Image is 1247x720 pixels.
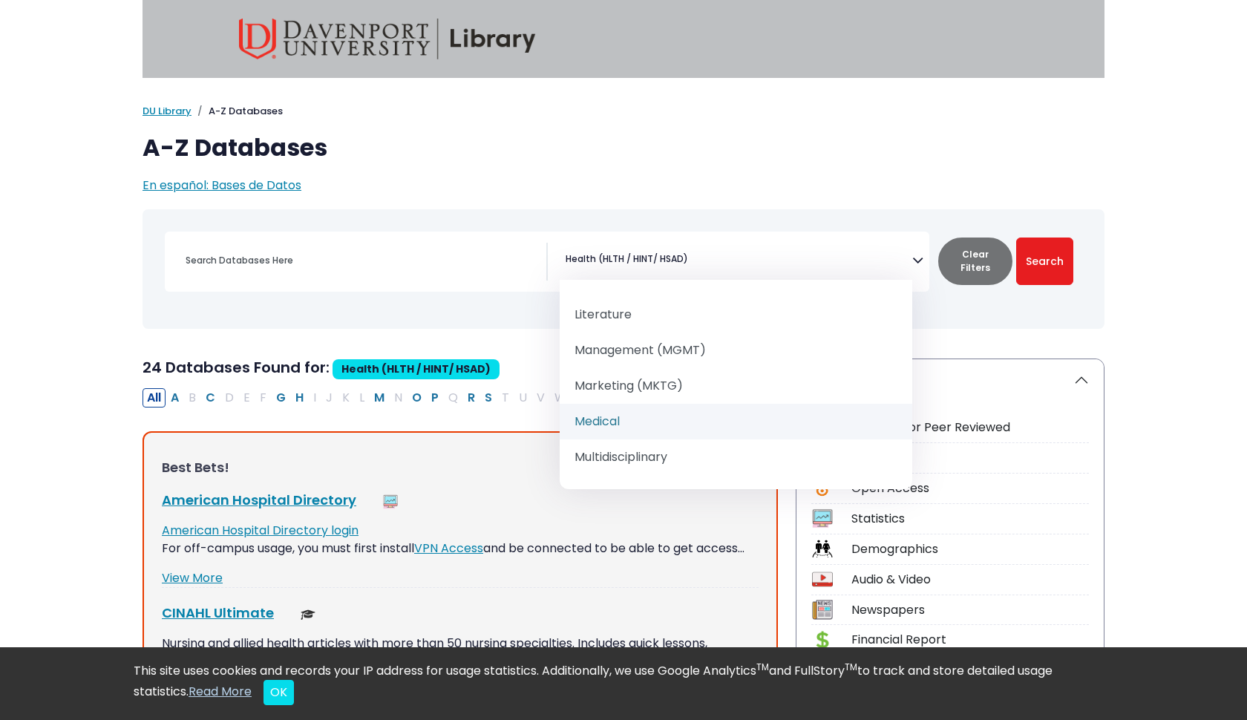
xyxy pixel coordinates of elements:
[239,19,536,59] img: Davenport University Library
[383,494,398,509] img: Statistics
[480,388,497,408] button: Filter Results S
[162,459,759,476] h3: Best Bets!
[301,607,315,622] img: Scholarly or Peer Reviewed
[166,388,183,408] button: Filter Results A
[143,357,330,378] span: 24 Databases Found for:
[162,522,359,539] a: American Hospital Directory login
[162,522,759,557] p: For off-campus usage, you must first install and be connected to be able to get access…
[560,333,912,368] li: Management (MGMT)
[291,388,308,408] button: Filter Results H
[143,177,301,194] a: En español: Bases de Datos
[143,209,1104,329] nav: Search filters
[812,600,832,620] img: Icon Newspapers
[189,683,252,700] a: Read More
[560,368,912,404] li: Marketing (MKTG)
[414,540,483,557] a: VPN Access
[812,569,832,589] img: Icon Audio & Video
[851,449,1089,467] div: e-Book
[812,508,832,528] img: Icon Statistics
[851,419,1089,436] div: Scholarly or Peer Reviewed
[560,439,912,475] li: Multidisciplinary
[560,297,912,333] li: Literature
[691,255,698,267] textarea: Search
[851,510,1089,528] div: Statistics
[427,388,443,408] button: Filter Results P
[272,388,290,408] button: Filter Results G
[1016,238,1073,285] button: Submit for Search Results
[264,680,294,705] button: Close
[851,631,1089,649] div: Financial Report
[560,404,912,439] li: Medical
[560,252,688,266] li: Health (HLTH / HINT/ HSAD)
[143,104,1104,119] nav: breadcrumb
[408,388,426,408] button: Filter Results O
[143,388,642,405] div: Alpha-list to filter by first letter of database name
[162,603,274,622] a: CINAHL Ultimate
[162,569,223,586] a: View More
[851,571,1089,589] div: Audio & Video
[162,635,759,670] p: Nursing and allied health articles with more than 50 nursing specialties. Includes quick lessons,...
[851,601,1089,619] div: Newspapers
[192,104,283,119] li: A-Z Databases
[851,480,1089,497] div: Open Access
[812,539,832,559] img: Icon Demographics
[756,661,769,673] sup: TM
[201,388,220,408] button: Filter Results C
[143,388,166,408] button: All
[812,630,832,650] img: Icon Financial Report
[560,475,912,511] li: Newspapers
[333,359,500,379] span: Health (HLTH / HINT/ HSAD)
[370,388,389,408] button: Filter Results M
[845,661,857,673] sup: TM
[851,540,1089,558] div: Demographics
[143,134,1104,162] h1: A-Z Databases
[463,388,480,408] button: Filter Results R
[566,252,688,266] span: Health (HLTH / HINT/ HSAD)
[177,249,546,271] input: Search database by title or keyword
[162,491,356,509] a: American Hospital Directory
[796,359,1104,401] button: Icon Legend
[143,104,192,118] a: DU Library
[134,662,1113,705] div: This site uses cookies and records your IP address for usage statistics. Additionally, we use Goo...
[938,238,1012,285] button: Clear Filters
